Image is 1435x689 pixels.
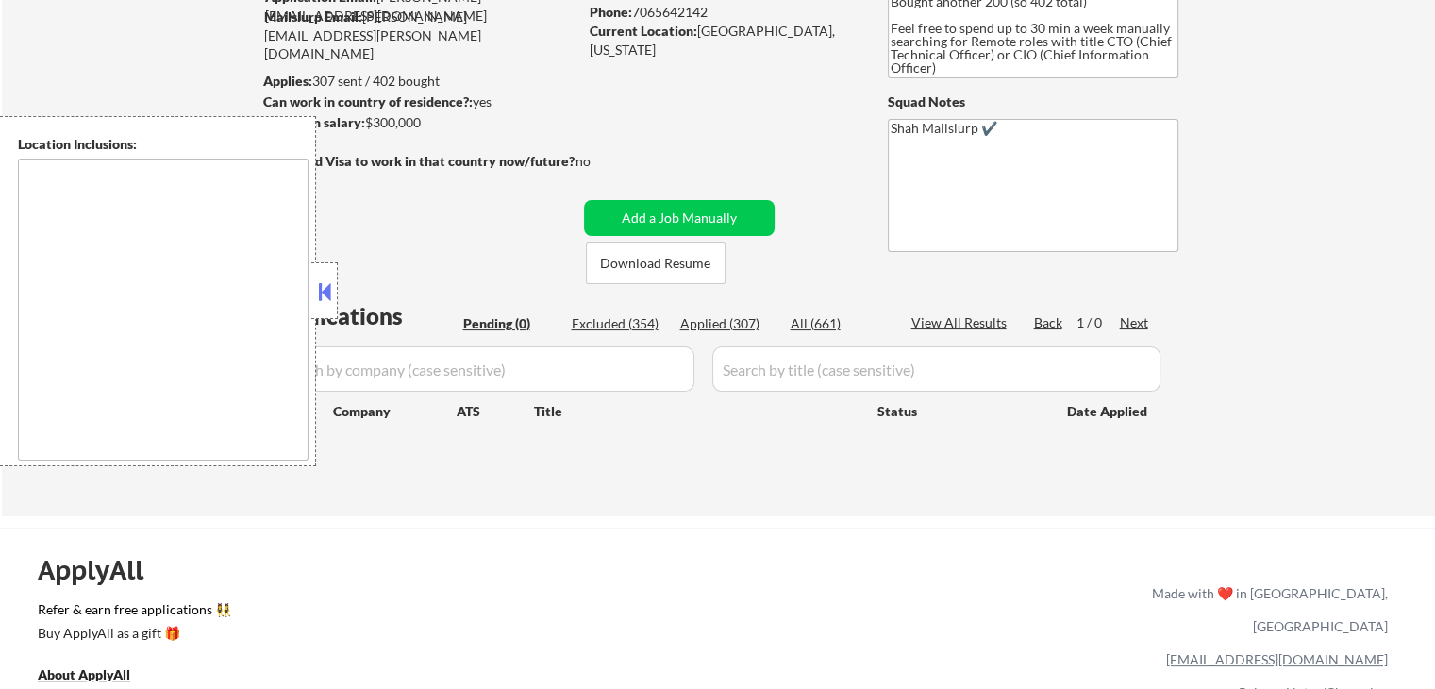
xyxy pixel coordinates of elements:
div: View All Results [911,313,1012,332]
div: Made with ❤️ in [GEOGRAPHIC_DATA], [GEOGRAPHIC_DATA] [1144,577,1388,643]
div: Squad Notes [888,92,1178,111]
strong: Can work in country of residence?: [263,93,473,109]
u: About ApplyAll [38,666,130,682]
strong: Phone: [590,4,632,20]
div: Applications [270,305,457,328]
button: Add a Job Manually [584,200,775,236]
div: ApplyAll [38,554,165,586]
div: Title [534,402,859,421]
strong: Minimum salary: [263,114,365,130]
div: Next [1120,313,1150,332]
div: [PERSON_NAME][EMAIL_ADDRESS][PERSON_NAME][DOMAIN_NAME] [264,8,577,63]
strong: Mailslurp Email: [264,8,362,25]
div: Status [877,394,1040,428]
a: Refer & earn free applications 👯‍♀️ [38,603,758,623]
button: Download Resume [586,242,726,284]
div: Buy ApplyAll as a gift 🎁 [38,627,226,640]
a: Buy ApplyAll as a gift 🎁 [38,623,226,647]
strong: Will need Visa to work in that country now/future?: [264,153,578,169]
div: 1 / 0 [1076,313,1120,332]
input: Search by title (case sensitive) [712,346,1160,392]
input: Search by company (case sensitive) [270,346,694,392]
a: About ApplyAll [38,664,157,688]
div: 7065642142 [590,3,857,22]
div: Applied (307) [680,314,775,333]
div: Pending (0) [463,314,558,333]
div: Company [333,402,457,421]
div: Location Inclusions: [18,135,309,154]
div: Back [1034,313,1064,332]
div: Date Applied [1067,402,1150,421]
div: [GEOGRAPHIC_DATA], [US_STATE] [590,22,857,59]
div: 307 sent / 402 bought [263,72,577,91]
div: ATS [457,402,534,421]
strong: Current Location: [590,23,697,39]
div: yes [263,92,572,111]
strong: Applies: [263,73,312,89]
div: Excluded (354) [572,314,666,333]
div: $300,000 [263,113,577,132]
a: [EMAIL_ADDRESS][DOMAIN_NAME] [1166,651,1388,667]
div: All (661) [791,314,885,333]
div: no [576,152,629,171]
